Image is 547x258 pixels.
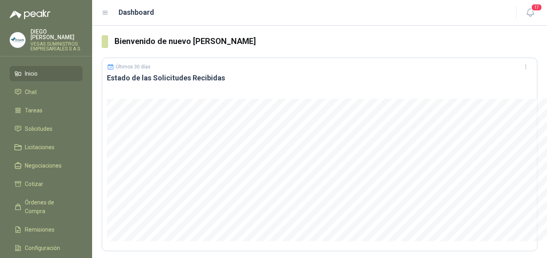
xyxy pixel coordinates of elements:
[10,176,82,192] a: Cotizar
[10,222,82,237] a: Remisiones
[10,32,25,48] img: Company Logo
[115,35,537,48] h3: Bienvenido de nuevo [PERSON_NAME]
[10,66,82,81] a: Inicio
[10,121,82,136] a: Solicitudes
[25,106,42,115] span: Tareas
[25,143,54,152] span: Licitaciones
[10,10,50,19] img: Logo peakr
[107,73,532,83] h3: Estado de las Solicitudes Recibidas
[25,69,38,78] span: Inicio
[10,240,82,256] a: Configuración
[25,161,62,170] span: Negociaciones
[25,88,37,96] span: Chat
[10,158,82,173] a: Negociaciones
[119,7,154,18] h1: Dashboard
[25,180,43,188] span: Cotizar
[30,29,82,40] p: DIEGO [PERSON_NAME]
[10,195,82,219] a: Órdenes de Compra
[25,124,52,133] span: Solicitudes
[10,103,82,118] a: Tareas
[10,84,82,100] a: Chat
[25,244,60,252] span: Configuración
[10,140,82,155] a: Licitaciones
[116,64,151,70] p: Últimos 30 días
[531,4,542,11] span: 17
[25,225,54,234] span: Remisiones
[30,42,82,51] p: VEGAS SUMINISTROS EMPRESARIALES S A S
[25,198,75,216] span: Órdenes de Compra
[523,6,537,20] button: 17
